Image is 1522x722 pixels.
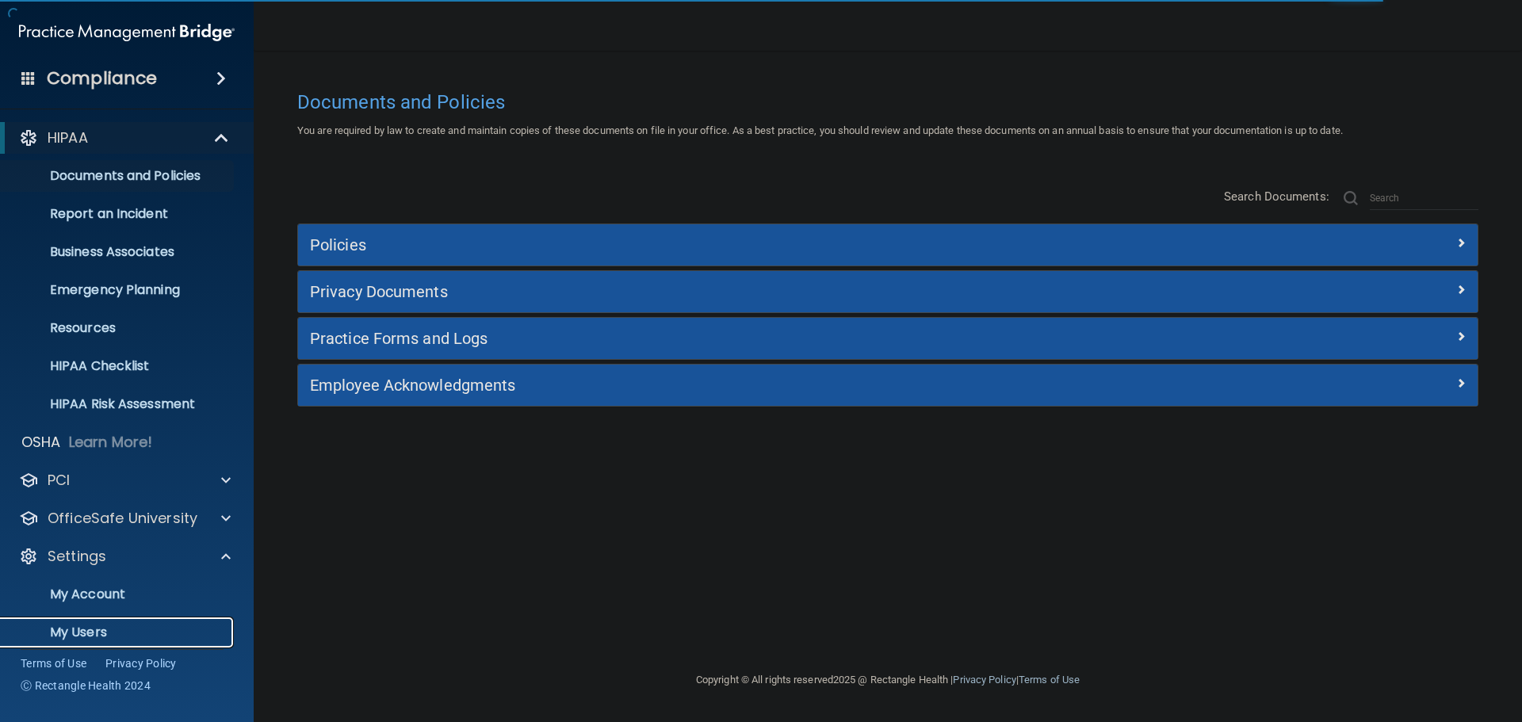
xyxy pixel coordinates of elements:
[10,244,227,260] p: Business Associates
[48,509,197,528] p: OfficeSafe University
[310,279,1466,304] a: Privacy Documents
[310,283,1171,300] h5: Privacy Documents
[1224,189,1329,204] span: Search Documents:
[10,396,227,412] p: HIPAA Risk Assessment
[48,547,106,566] p: Settings
[19,471,231,490] a: PCI
[10,168,227,184] p: Documents and Policies
[48,471,70,490] p: PCI
[19,17,235,48] img: PMB logo
[10,586,227,602] p: My Account
[310,376,1171,394] h5: Employee Acknowledgments
[1370,186,1478,210] input: Search
[953,674,1015,686] a: Privacy Policy
[10,625,227,640] p: My Users
[10,206,227,222] p: Report an Incident
[297,92,1478,113] h4: Documents and Policies
[69,433,153,452] p: Learn More!
[1344,191,1358,205] img: ic-search.3b580494.png
[310,326,1466,351] a: Practice Forms and Logs
[21,433,61,452] p: OSHA
[297,124,1343,136] span: You are required by law to create and maintain copies of these documents on file in your office. ...
[19,547,231,566] a: Settings
[21,655,86,671] a: Terms of Use
[19,128,230,147] a: HIPAA
[310,232,1466,258] a: Policies
[19,509,231,528] a: OfficeSafe University
[310,236,1171,254] h5: Policies
[21,678,151,693] span: Ⓒ Rectangle Health 2024
[105,655,177,671] a: Privacy Policy
[310,372,1466,398] a: Employee Acknowledgments
[10,358,227,374] p: HIPAA Checklist
[47,67,157,90] h4: Compliance
[10,282,227,298] p: Emergency Planning
[310,330,1171,347] h5: Practice Forms and Logs
[48,128,88,147] p: HIPAA
[598,655,1177,705] div: Copyright © All rights reserved 2025 @ Rectangle Health | |
[1019,674,1080,686] a: Terms of Use
[10,320,227,336] p: Resources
